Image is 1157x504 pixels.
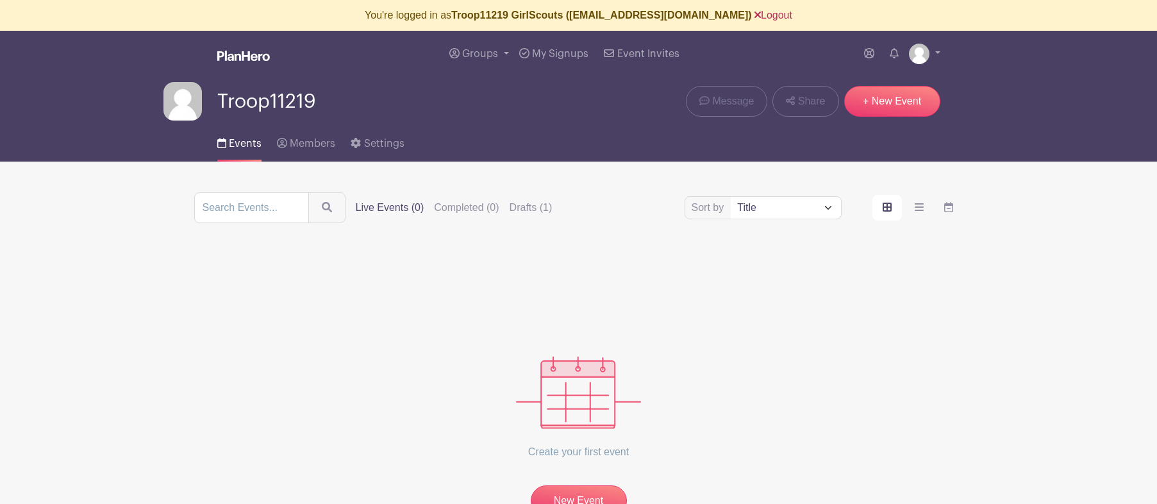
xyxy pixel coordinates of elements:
[754,10,792,21] a: Logout
[356,200,424,215] label: Live Events (0)
[872,195,963,221] div: order and view
[217,91,316,112] span: Troop11219
[217,121,262,162] a: Events
[599,31,684,77] a: Event Invites
[909,44,929,64] img: default-ce2991bfa6775e67f084385cd625a349d9dcbb7a52a09fb2fda1e96e2d18dcdb.png
[444,31,514,77] a: Groups
[692,200,728,215] label: Sort by
[798,94,826,109] span: Share
[351,121,404,162] a: Settings
[277,121,335,162] a: Members
[217,51,270,61] img: logo_white-6c42ec7e38ccf1d336a20a19083b03d10ae64f83f12c07503d8b9e83406b4c7d.svg
[516,357,641,429] img: events_empty-56550af544ae17c43cc50f3ebafa394433d06d5f1891c01edc4b5d1d59cfda54.svg
[844,86,940,117] a: + New Event
[290,139,335,149] span: Members
[434,200,499,215] label: Completed (0)
[686,86,767,117] a: Message
[462,49,498,59] span: Groups
[356,200,553,215] div: filters
[364,139,404,149] span: Settings
[229,139,262,149] span: Events
[451,10,752,21] b: Troop11219 GirlScouts ([EMAIL_ADDRESS][DOMAIN_NAME])
[514,31,594,77] a: My Signups
[510,200,553,215] label: Drafts (1)
[712,94,754,109] span: Message
[532,49,588,59] span: My Signups
[772,86,838,117] a: Share
[617,49,679,59] span: Event Invites
[163,82,202,121] img: default-ce2991bfa6775e67f084385cd625a349d9dcbb7a52a09fb2fda1e96e2d18dcdb.png
[194,192,309,223] input: Search Events...
[516,429,641,475] p: Create your first event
